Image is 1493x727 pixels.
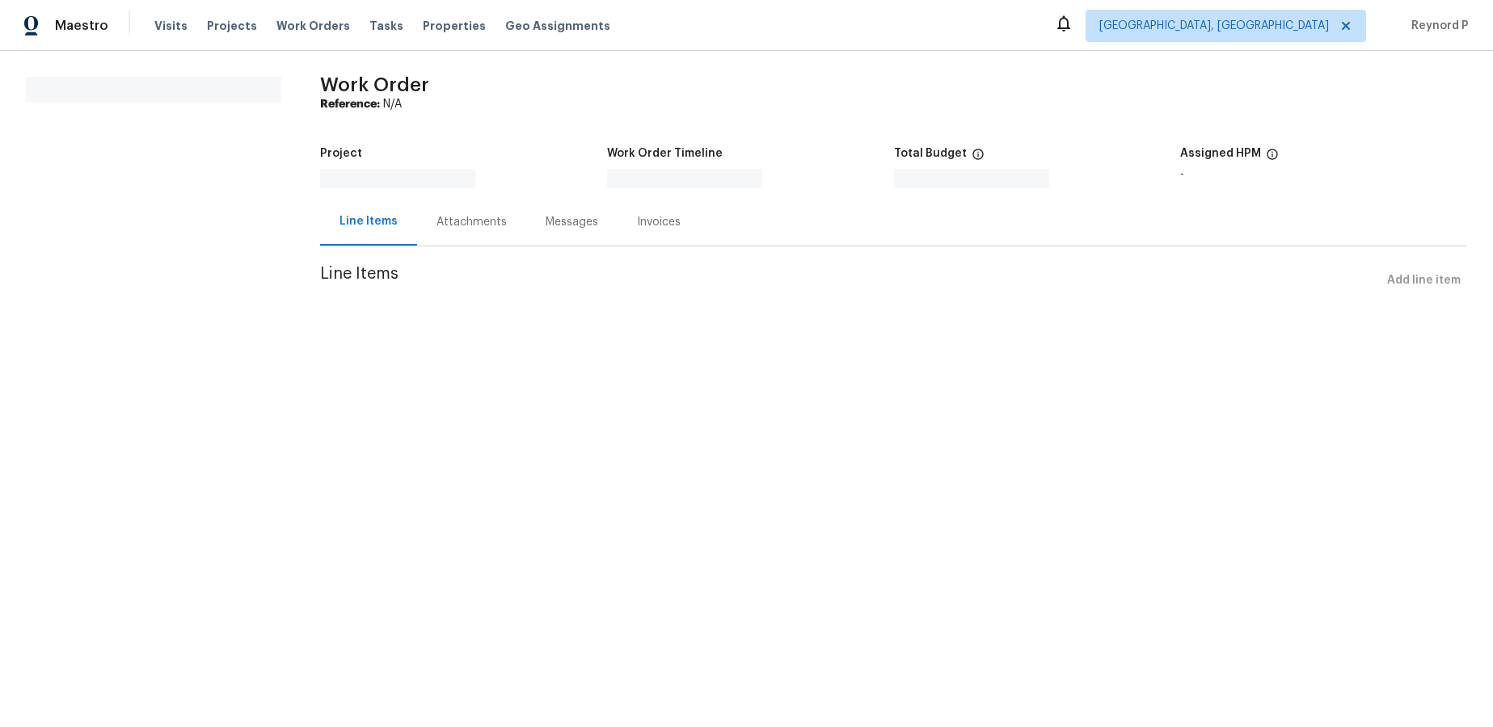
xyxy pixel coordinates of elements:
[1266,148,1279,169] span: The hpm assigned to this work order.
[154,18,188,34] span: Visits
[1099,18,1329,34] span: [GEOGRAPHIC_DATA], [GEOGRAPHIC_DATA]
[1180,169,1467,180] div: -
[505,18,610,34] span: Geo Assignments
[320,99,380,110] b: Reference:
[320,148,362,159] h5: Project
[972,148,985,169] span: The total cost of line items that have been proposed by Opendoor. This sum includes line items th...
[1180,148,1261,159] h5: Assigned HPM
[894,148,967,159] h5: Total Budget
[320,75,429,95] span: Work Order
[55,18,108,34] span: Maestro
[423,18,486,34] span: Properties
[207,18,257,34] span: Projects
[437,214,507,230] div: Attachments
[320,266,1381,296] span: Line Items
[276,18,350,34] span: Work Orders
[1405,18,1469,34] span: Reynord P
[637,214,681,230] div: Invoices
[607,148,723,159] h5: Work Order Timeline
[320,96,1467,112] div: N/A
[546,214,598,230] div: Messages
[369,20,403,32] span: Tasks
[340,213,398,229] div: Line Items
